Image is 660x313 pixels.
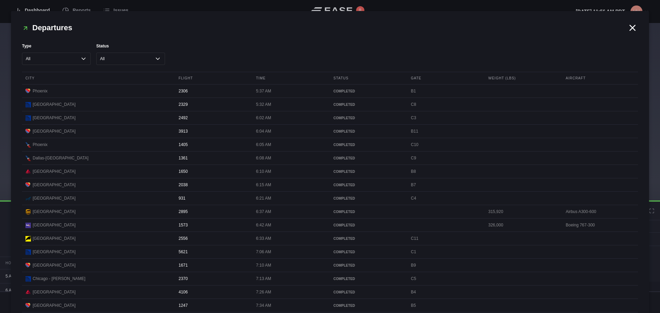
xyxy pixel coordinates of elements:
[256,102,271,107] span: 5:32 AM
[256,249,271,254] span: 7:06 AM
[175,98,251,111] div: 2329
[411,276,416,281] span: C5
[333,89,402,94] div: COMPLETED
[411,142,418,147] span: C10
[333,223,402,228] div: COMPLETED
[175,219,251,232] div: 1573
[96,43,165,49] label: Status
[411,236,418,241] span: C11
[488,209,503,214] span: 315,920
[333,236,402,241] div: COMPLETED
[33,235,76,242] span: [GEOGRAPHIC_DATA]
[411,263,416,268] span: B9
[256,129,271,134] span: 6:04 AM
[411,249,416,254] span: C1
[175,286,251,299] div: 4106
[33,209,76,215] span: [GEOGRAPHIC_DATA]
[33,182,76,188] span: [GEOGRAPHIC_DATA]
[566,223,595,227] span: Boeing 767-300
[175,192,251,205] div: 931
[256,89,271,93] span: 5:37 AM
[33,195,76,201] span: [GEOGRAPHIC_DATA]
[333,102,402,107] div: COMPLETED
[256,290,271,294] span: 7:26 AM
[175,272,251,285] div: 2370
[175,178,251,191] div: 2038
[411,169,416,174] span: B8
[411,182,416,187] span: B7
[411,129,418,134] span: B11
[256,196,271,201] span: 6:21 AM
[333,182,402,188] div: COMPLETED
[22,72,174,84] div: City
[33,101,76,108] span: [GEOGRAPHIC_DATA]
[175,152,251,165] div: 1361
[22,22,627,33] h2: Departures
[33,88,47,94] span: Phoenix
[175,232,251,245] div: 2556
[407,72,483,84] div: Gate
[411,156,416,160] span: C9
[175,205,251,218] div: 2895
[566,209,596,214] span: Airbus A300-600
[256,156,271,160] span: 6:08 AM
[256,276,271,281] span: 7:13 AM
[175,72,251,84] div: Flight
[333,303,402,308] div: COMPLETED
[333,169,402,174] div: COMPLETED
[175,245,251,258] div: 5621
[485,72,561,84] div: Weight (lbs)
[256,115,271,120] span: 6:02 AM
[333,209,402,214] div: COMPLETED
[33,276,85,282] span: Chicago - [PERSON_NAME]
[175,111,251,124] div: 2492
[333,115,402,121] div: COMPLETED
[175,165,251,178] div: 1650
[488,223,503,227] span: 326,000
[33,168,76,175] span: [GEOGRAPHIC_DATA]
[256,236,271,241] span: 6:33 AM
[333,276,402,281] div: COMPLETED
[33,155,88,161] span: Dallas-[GEOGRAPHIC_DATA]
[175,125,251,138] div: 3913
[33,142,47,148] span: Phoenix
[562,72,638,84] div: Aircraft
[256,223,271,227] span: 6:42 AM
[333,263,402,268] div: COMPLETED
[411,303,416,308] span: B5
[411,196,416,201] span: C4
[333,129,402,134] div: COMPLETED
[253,72,328,84] div: Time
[22,43,91,49] label: Type
[33,262,76,268] span: [GEOGRAPHIC_DATA]
[330,72,406,84] div: Status
[333,249,402,255] div: COMPLETED
[33,302,76,309] span: [GEOGRAPHIC_DATA]
[333,196,402,201] div: COMPLETED
[175,299,251,312] div: 1247
[33,128,76,134] span: [GEOGRAPHIC_DATA]
[33,289,76,295] span: [GEOGRAPHIC_DATA]
[175,138,251,151] div: 1405
[333,156,402,161] div: COMPLETED
[33,115,76,121] span: [GEOGRAPHIC_DATA]
[256,209,271,214] span: 6:37 AM
[411,290,416,294] span: B4
[333,142,402,147] div: COMPLETED
[411,102,416,107] span: C8
[256,142,271,147] span: 6:05 AM
[256,169,271,174] span: 6:10 AM
[175,85,251,98] div: 2306
[256,182,271,187] span: 6:15 AM
[411,89,416,93] span: B1
[411,115,416,120] span: C3
[256,303,271,308] span: 7:34 AM
[333,290,402,295] div: COMPLETED
[33,222,76,228] span: [GEOGRAPHIC_DATA]
[256,263,271,268] span: 7:10 AM
[175,259,251,272] div: 1671
[33,249,76,255] span: [GEOGRAPHIC_DATA]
